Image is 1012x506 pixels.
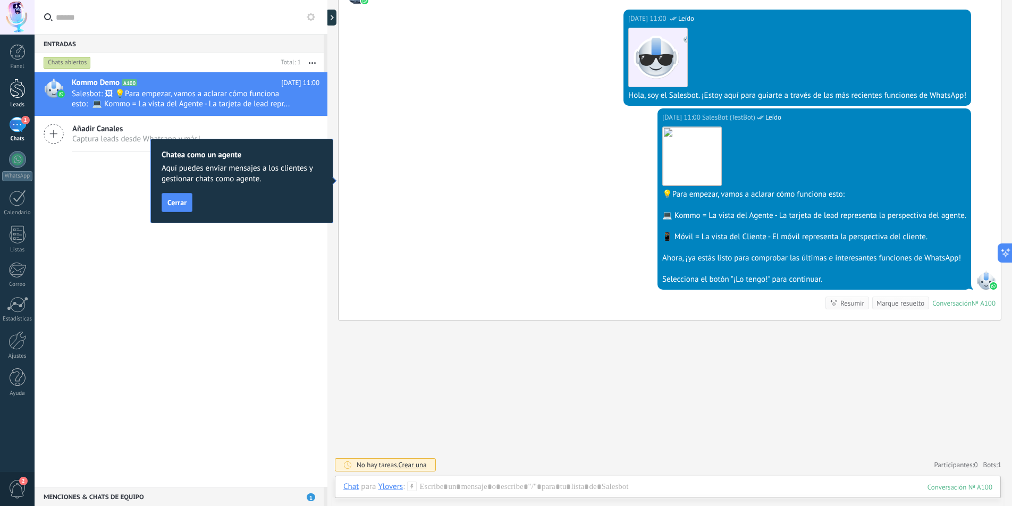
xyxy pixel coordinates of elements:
div: Mostrar [326,10,336,26]
span: SalesBot [976,271,996,290]
span: para [361,482,376,492]
button: Cerrar [162,193,192,212]
img: 183.png [629,28,687,87]
div: Ayuda [2,390,33,397]
div: Leads [2,102,33,108]
div: No hay tareas. [357,460,427,469]
a: Kommo Demo A100 [DATE] 11:00 Salesbot: 🖼 💡Para empezar, vamos a aclarar cómo funciona esto: 💻 Kom... [35,72,327,116]
div: Conversación [932,299,972,308]
div: Estadísticas [2,316,33,323]
h2: Chatea como un agente [162,150,322,160]
span: 1 [307,493,315,501]
span: Leído [765,112,781,123]
div: Chats abiertos [44,56,91,69]
div: Chats [2,136,33,142]
img: waba.svg [57,90,65,98]
div: Selecciona el botón "¡Lo tengo!" para continuar. [662,274,966,285]
div: 📱 Móvil = La vista del Cliente - El móvil representa la perspectiva del cliente. [662,232,966,242]
div: Ylovers [378,482,403,491]
span: Leído [678,13,694,24]
div: № A100 [972,299,996,308]
span: Kommo Demo [72,78,120,88]
span: [DATE] 11:00 [281,78,319,88]
div: WhatsApp [2,171,32,181]
span: A100 [122,79,137,86]
div: Menciones & Chats de equipo [35,487,324,506]
div: 100 [927,483,992,492]
img: a082d79f-5e55-4c79-b149-a2b9fd40cb0a [663,127,721,185]
div: Marque resuelto [876,298,924,308]
img: waba.svg [990,282,997,290]
div: [DATE] 11:00 [628,13,668,24]
span: 1 [998,460,1001,469]
div: Panel [2,63,33,70]
div: Listas [2,247,33,254]
div: Calendario [2,209,33,216]
span: : [403,482,404,492]
span: 2 [19,477,28,485]
span: Cerrar [167,199,187,206]
span: Bots: [983,460,1001,469]
div: Ahora, ¡ya estás listo para comprobar las últimas e interesantes funciones de WhatsApp! [662,253,966,264]
div: 💻 Kommo = La vista del Agente - La tarjeta de lead representa la perspectiva del agente. [662,210,966,221]
span: 1 [21,116,30,124]
a: Participantes:0 [934,460,977,469]
div: [DATE] 11:00 [662,112,702,123]
span: Captura leads desde Whatsapp y más! [72,134,200,144]
span: 0 [974,460,978,469]
span: Salesbot: 🖼 💡Para empezar, vamos a aclarar cómo funciona esto: 💻 Kommo = La vista del Agente - La... [72,89,299,109]
div: 💡Para empezar, vamos a aclarar cómo funciona esto: [662,189,966,200]
div: Entradas [35,34,324,53]
div: Hola, soy el Salesbot. ¡Estoy aquí para guiarte a través de las más recientes funciones de WhatsApp! [628,90,966,101]
div: Total: 1 [277,57,301,68]
div: Resumir [840,298,864,308]
span: Aquí puedes enviar mensajes a los clientes y gestionar chats como agente. [162,163,322,184]
div: Correo [2,281,33,288]
div: Ajustes [2,353,33,360]
span: SalesBot (TestBot) [702,112,755,123]
span: Crear una [398,460,426,469]
span: Añadir Canales [72,124,200,134]
button: Más [301,53,324,72]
